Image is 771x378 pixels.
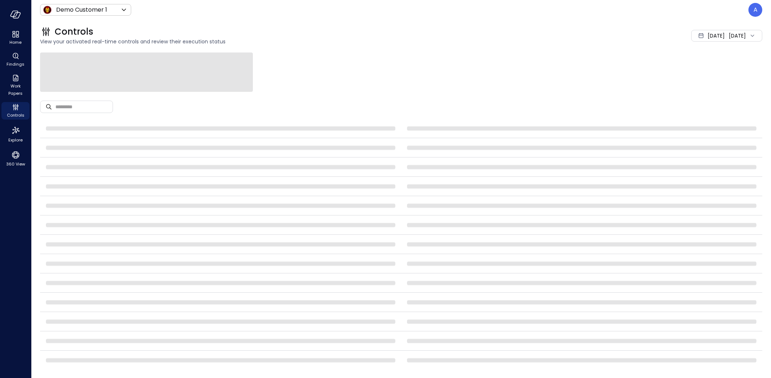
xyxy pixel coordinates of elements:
[55,26,93,38] span: Controls
[8,136,23,144] span: Explore
[56,5,107,14] p: Demo Customer 1
[40,38,561,46] span: View your activated real-time controls and review their execution status
[1,102,30,120] div: Controls
[7,61,24,68] span: Findings
[1,29,30,47] div: Home
[748,3,762,17] div: Assaf
[1,124,30,144] div: Explore
[4,82,27,97] span: Work Papers
[43,5,52,14] img: Icon
[1,51,30,69] div: Findings
[708,32,725,40] span: [DATE]
[1,73,30,98] div: Work Papers
[9,39,21,46] span: Home
[1,149,30,168] div: 360 View
[754,5,758,14] p: A
[7,112,24,119] span: Controls
[6,160,25,168] span: 360 View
